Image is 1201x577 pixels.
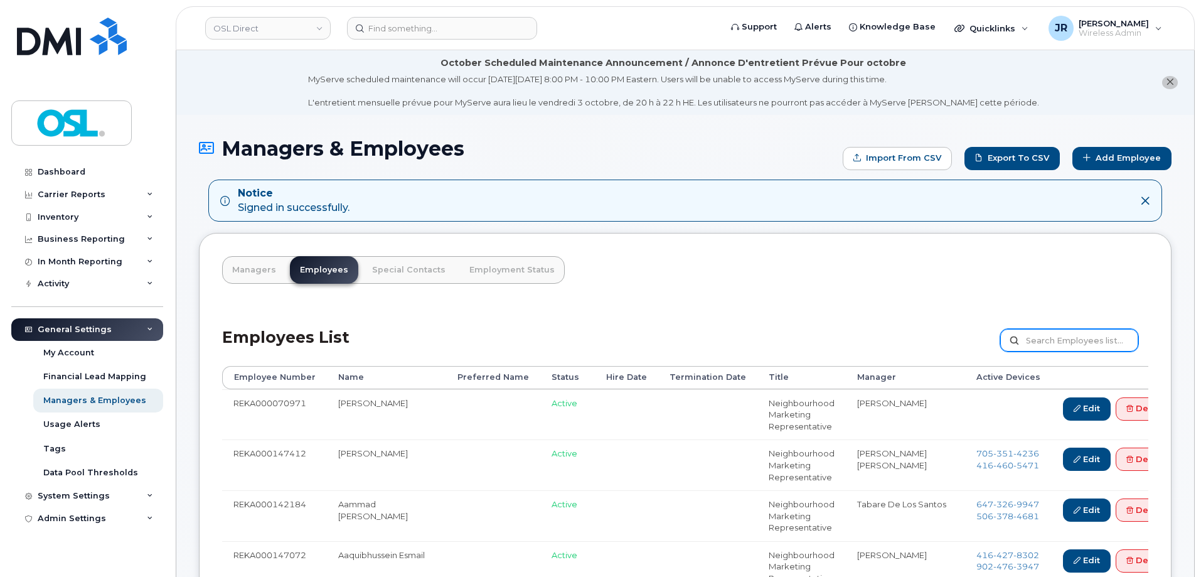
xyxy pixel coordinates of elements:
[976,561,1039,571] span: 902
[1116,499,1176,522] a: Delete
[1116,397,1176,421] a: Delete
[757,490,846,541] td: Neighbourhood Marketing Representative
[290,256,358,284] a: Employees
[757,389,846,440] td: Neighbourhood Marketing Representative
[976,499,1039,509] a: 6473269947
[1013,448,1039,458] span: 4236
[222,366,327,389] th: Employee Number
[327,439,446,490] td: [PERSON_NAME]
[976,448,1039,458] a: 7053514236
[976,511,1039,521] span: 506
[327,366,446,389] th: Name
[993,448,1013,458] span: 351
[222,439,327,490] td: REKA000147412
[222,256,286,284] a: Managers
[1013,561,1039,571] span: 3947
[846,366,965,389] th: Manager
[222,389,327,440] td: REKA000070971
[222,329,350,366] h2: Employees List
[976,448,1039,458] span: 705
[965,366,1052,389] th: Active Devices
[1013,460,1039,470] span: 5471
[552,398,577,408] span: Active
[976,550,1039,560] a: 4164278302
[552,448,577,458] span: Active
[843,147,952,170] form: Import from CSV
[595,366,658,389] th: Hire Date
[440,57,906,70] div: October Scheduled Maintenance Announcement / Annonce D'entretient Prévue Pour octobre
[976,561,1039,571] a: 9024763947
[976,499,1039,509] span: 647
[1013,550,1039,560] span: 8302
[540,366,595,389] th: Status
[993,561,1013,571] span: 476
[1116,448,1176,471] a: Delete
[552,499,577,509] span: Active
[1063,448,1111,471] a: Edit
[362,256,456,284] a: Special Contacts
[976,550,1039,560] span: 416
[1116,549,1176,573] a: Delete
[1063,499,1111,522] a: Edit
[327,389,446,440] td: [PERSON_NAME]
[993,550,1013,560] span: 427
[1072,147,1172,170] a: Add Employee
[757,439,846,490] td: Neighbourhood Marketing Representative
[238,186,350,201] strong: Notice
[857,549,954,561] li: [PERSON_NAME]
[976,460,1039,470] a: 4164605471
[222,490,327,541] td: REKA000142184
[1162,76,1178,89] button: close notification
[976,460,1039,470] span: 416
[757,366,846,389] th: Title
[552,550,577,560] span: Active
[308,73,1039,109] div: MyServe scheduled maintenance will occur [DATE][DATE] 8:00 PM - 10:00 PM Eastern. Users will be u...
[1063,397,1111,421] a: Edit
[993,511,1013,521] span: 378
[976,511,1039,521] a: 5063784681
[658,366,757,389] th: Termination Date
[238,186,350,215] div: Signed in successfully.
[1013,511,1039,521] span: 4681
[857,448,954,460] li: [PERSON_NAME]
[327,490,446,541] td: Aammad [PERSON_NAME]
[857,499,954,510] li: Tabare De Los Santos
[857,397,954,409] li: [PERSON_NAME]
[964,147,1060,170] a: Export to CSV
[993,460,1013,470] span: 460
[459,256,565,284] a: Employment Status
[993,499,1013,509] span: 326
[199,138,836,159] h1: Managers & Employees
[857,460,954,472] li: [PERSON_NAME]
[1063,549,1111,573] a: Edit
[446,366,540,389] th: Preferred Name
[1013,499,1039,509] span: 9947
